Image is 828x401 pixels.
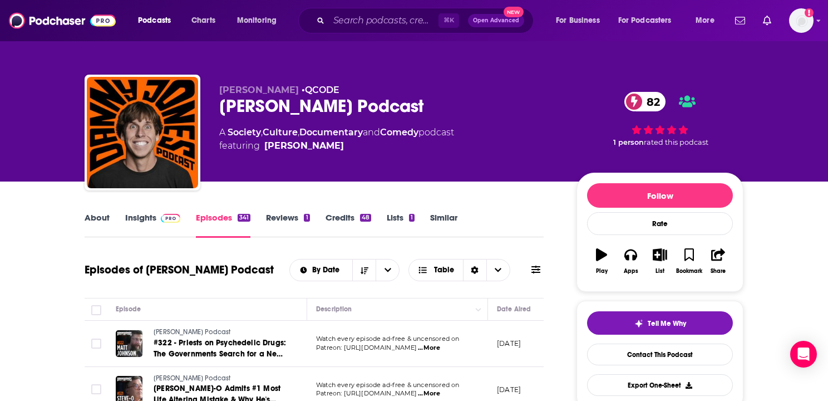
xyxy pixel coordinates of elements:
[556,13,600,28] span: For Business
[434,266,454,274] span: Table
[228,127,261,138] a: Society
[219,139,454,153] span: featuring
[758,11,776,30] a: Show notifications dropdown
[587,183,733,208] button: Follow
[316,302,352,316] div: Description
[634,319,643,328] img: tell me why sparkle
[789,8,814,33] img: User Profile
[138,13,171,28] span: Podcasts
[298,127,299,138] span: ,
[266,212,309,238] a: Reviews1
[696,13,714,28] span: More
[618,13,672,28] span: For Podcasters
[418,389,440,398] span: ...More
[304,214,309,222] div: 1
[125,212,180,238] a: InsightsPodchaser Pro
[711,268,726,275] div: Share
[655,268,664,275] div: List
[645,241,674,281] button: List
[154,338,286,381] span: #322 - Priests on Psychedelic Drugs: The Governments Search for a New [DEMOGRAPHIC_DATA] | Dr. [P...
[468,14,524,27] button: Open AdvancedNew
[644,138,708,146] span: rated this podcast
[289,259,400,281] h2: Choose List sort
[418,344,440,353] span: ...More
[648,319,686,328] span: Tell Me Why
[263,127,298,138] a: Culture
[676,268,702,275] div: Bookmark
[430,212,457,238] a: Similar
[264,139,344,153] a: Danny Jones
[219,85,299,95] span: [PERSON_NAME]
[587,212,733,235] div: Rate
[116,302,141,316] div: Episode
[789,8,814,33] button: Show profile menu
[91,384,101,394] span: Toggle select row
[237,13,277,28] span: Monitoring
[497,339,521,348] p: [DATE]
[805,8,814,17] svg: Add a profile image
[87,77,198,188] img: Danny Jones Podcast
[576,85,743,154] div: 82 1 personrated this podcast
[196,212,250,238] a: Episodes341
[312,266,343,274] span: By Date
[473,18,519,23] span: Open Advanced
[229,12,291,30] button: open menu
[154,328,231,336] span: [PERSON_NAME] Podcast
[154,327,287,338] a: [PERSON_NAME] Podcast
[316,335,459,343] span: Watch every episode ad-free & uncensored on
[624,92,666,111] a: 82
[299,127,363,138] a: Documentary
[438,13,459,28] span: ⌘ K
[587,311,733,335] button: tell me why sparkleTell Me Why
[497,302,531,316] div: Date Aired
[352,260,376,281] button: Sort Direction
[130,12,185,30] button: open menu
[616,241,645,281] button: Apps
[387,212,415,238] a: Lists1
[587,241,616,281] button: Play
[309,8,544,33] div: Search podcasts, credits, & more...
[85,263,274,277] h1: Episodes of [PERSON_NAME] Podcast
[184,12,222,30] a: Charts
[238,214,250,222] div: 341
[790,341,817,368] div: Open Intercom Messenger
[290,266,353,274] button: open menu
[360,214,371,222] div: 48
[376,260,399,281] button: open menu
[316,389,417,397] span: Patreon: [URL][DOMAIN_NAME]
[302,85,339,95] span: •
[463,260,486,281] div: Sort Direction
[587,344,733,365] a: Contact This Podcast
[326,212,371,238] a: Credits48
[305,85,339,95] a: QCODE
[674,241,703,281] button: Bookmark
[497,385,521,394] p: [DATE]
[91,339,101,349] span: Toggle select row
[85,212,110,238] a: About
[624,268,638,275] div: Apps
[635,92,666,111] span: 82
[154,374,287,384] a: [PERSON_NAME] Podcast
[408,259,510,281] button: Choose View
[704,241,733,281] button: Share
[316,344,417,351] span: Patreon: [URL][DOMAIN_NAME]
[161,214,180,223] img: Podchaser Pro
[472,303,485,316] button: Column Actions
[688,12,728,30] button: open menu
[613,138,644,146] span: 1 person
[731,11,750,30] a: Show notifications dropdown
[154,374,231,382] span: [PERSON_NAME] Podcast
[261,127,263,138] span: ,
[611,12,688,30] button: open menu
[9,10,116,31] a: Podchaser - Follow, Share and Rate Podcasts
[380,127,418,138] a: Comedy
[548,12,614,30] button: open menu
[596,268,608,275] div: Play
[329,12,438,30] input: Search podcasts, credits, & more...
[363,127,380,138] span: and
[409,214,415,222] div: 1
[191,13,215,28] span: Charts
[587,374,733,396] button: Export One-Sheet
